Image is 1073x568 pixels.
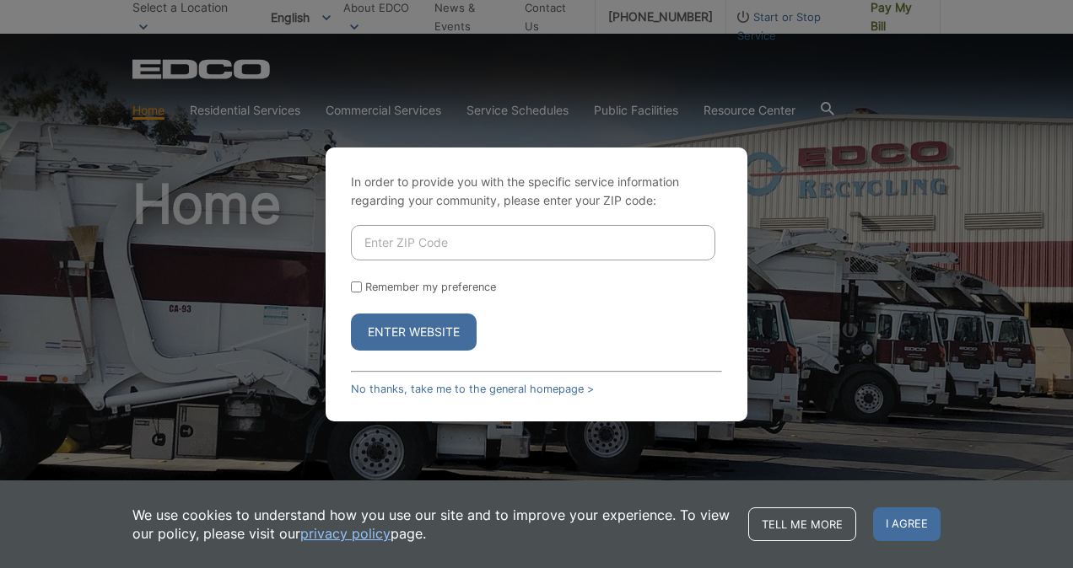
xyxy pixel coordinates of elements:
button: Enter Website [351,313,477,351]
input: Enter ZIP Code [351,225,715,260]
span: I agree [873,507,941,541]
label: Remember my preference [365,281,496,293]
a: privacy policy [300,524,391,543]
p: In order to provide you with the specific service information regarding your community, please en... [351,173,722,210]
a: Tell me more [748,507,856,541]
p: We use cookies to understand how you use our site and to improve your experience. To view our pol... [132,506,731,543]
a: No thanks, take me to the general homepage > [351,383,594,395]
